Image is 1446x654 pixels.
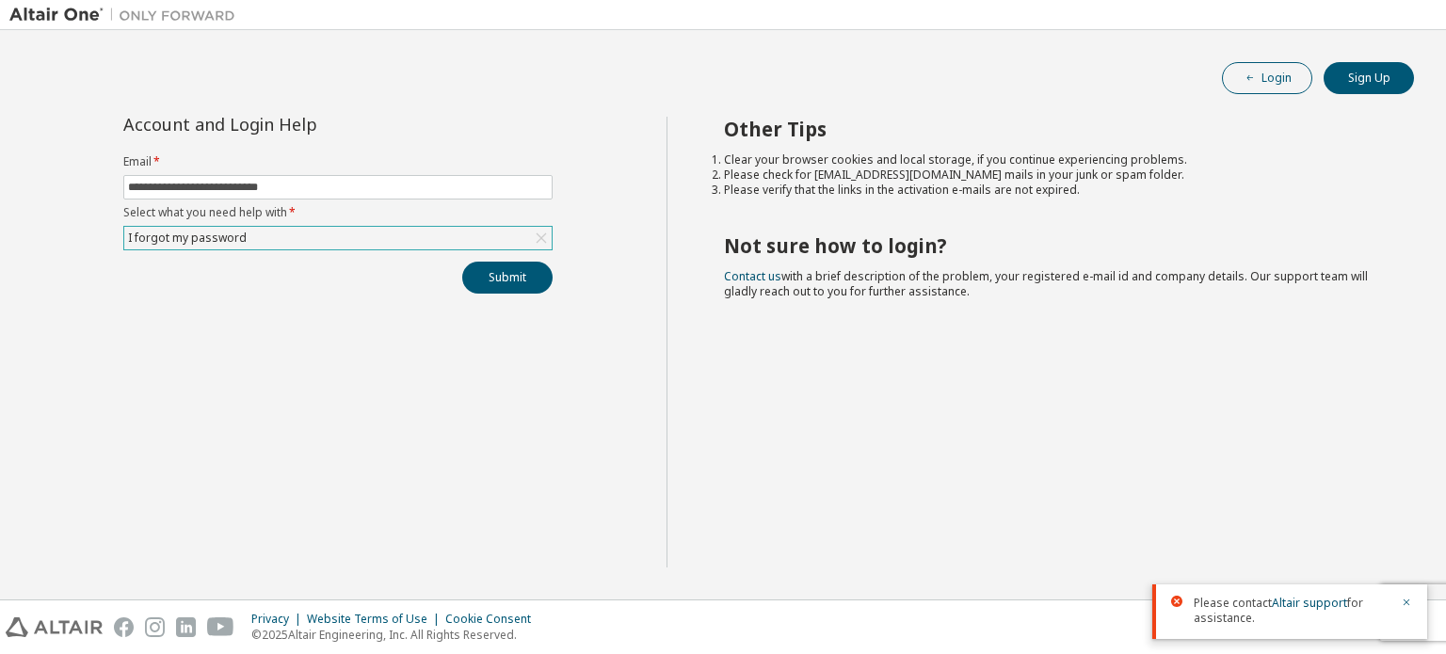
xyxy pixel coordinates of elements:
[1324,62,1414,94] button: Sign Up
[462,262,553,294] button: Submit
[176,617,196,637] img: linkedin.svg
[307,612,445,627] div: Website Terms of Use
[125,228,249,248] div: I forgot my password
[1222,62,1312,94] button: Login
[9,6,245,24] img: Altair One
[445,612,542,627] div: Cookie Consent
[114,617,134,637] img: facebook.svg
[724,152,1381,167] li: Clear your browser cookies and local storage, if you continue experiencing problems.
[724,233,1381,258] h2: Not sure how to login?
[123,117,467,132] div: Account and Login Help
[6,617,103,637] img: altair_logo.svg
[145,617,165,637] img: instagram.svg
[1194,596,1390,626] span: Please contact for assistance.
[724,268,1368,299] span: with a brief description of the problem, your registered e-mail id and company details. Our suppo...
[123,154,553,169] label: Email
[724,183,1381,198] li: Please verify that the links in the activation e-mails are not expired.
[1272,595,1347,611] a: Altair support
[207,617,234,637] img: youtube.svg
[251,612,307,627] div: Privacy
[251,627,542,643] p: © 2025 Altair Engineering, Inc. All Rights Reserved.
[724,167,1381,183] li: Please check for [EMAIL_ADDRESS][DOMAIN_NAME] mails in your junk or spam folder.
[123,205,553,220] label: Select what you need help with
[724,268,781,284] a: Contact us
[724,117,1381,141] h2: Other Tips
[124,227,552,249] div: I forgot my password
